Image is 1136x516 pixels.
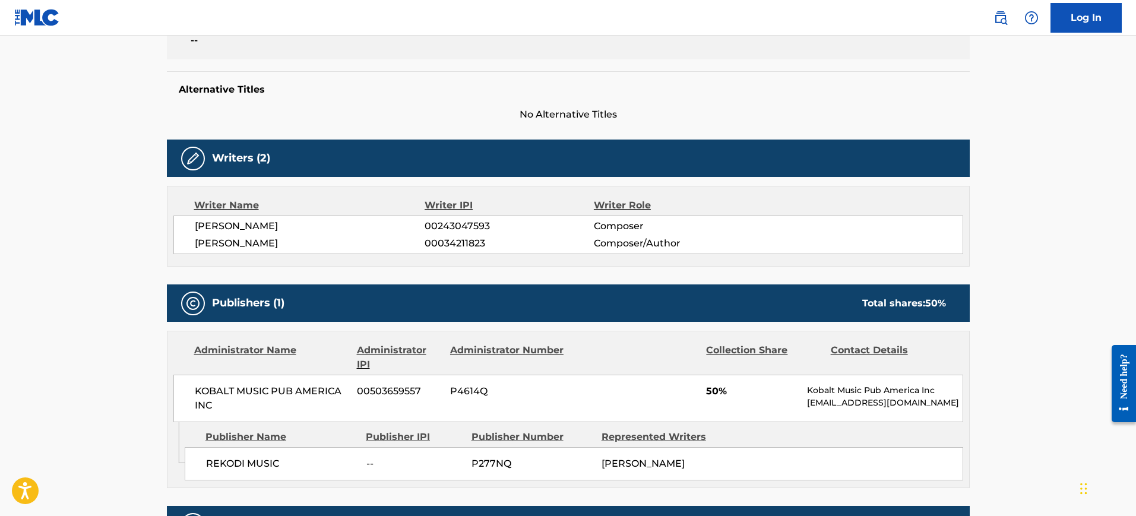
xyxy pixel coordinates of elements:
[807,397,962,409] p: [EMAIL_ADDRESS][DOMAIN_NAME]
[450,384,565,398] span: P4614Q
[366,430,463,444] div: Publisher IPI
[1080,471,1087,506] div: Drag
[212,296,284,310] h5: Publishers (1)
[206,457,357,471] span: REKODI MUSIC
[831,343,946,372] div: Contact Details
[993,11,1008,25] img: search
[706,384,798,398] span: 50%
[357,384,441,398] span: 00503659557
[450,343,565,372] div: Administrator Number
[194,343,348,372] div: Administrator Name
[179,84,958,96] h5: Alternative Titles
[594,219,748,233] span: Composer
[212,151,270,165] h5: Writers (2)
[366,457,463,471] span: --
[425,198,594,213] div: Writer IPI
[706,343,821,372] div: Collection Share
[425,219,593,233] span: 00243047593
[1020,6,1043,30] div: Help
[186,151,200,166] img: Writers
[602,430,723,444] div: Represented Writers
[425,236,593,251] span: 00034211823
[14,9,60,26] img: MLC Logo
[1077,459,1136,516] iframe: Chat Widget
[357,343,441,372] div: Administrator IPI
[807,384,962,397] p: Kobalt Music Pub America Inc
[472,430,593,444] div: Publisher Number
[472,457,593,471] span: P277NQ
[1103,336,1136,432] iframe: Resource Center
[925,297,946,309] span: 50 %
[989,6,1012,30] a: Public Search
[594,198,748,213] div: Writer Role
[194,198,425,213] div: Writer Name
[191,33,382,48] span: --
[195,219,425,233] span: [PERSON_NAME]
[205,430,357,444] div: Publisher Name
[594,236,748,251] span: Composer/Author
[186,296,200,311] img: Publishers
[167,107,970,122] span: No Alternative Titles
[195,384,349,413] span: KOBALT MUSIC PUB AMERICA INC
[195,236,425,251] span: [PERSON_NAME]
[602,458,685,469] span: [PERSON_NAME]
[1024,11,1039,25] img: help
[862,296,946,311] div: Total shares:
[1050,3,1122,33] a: Log In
